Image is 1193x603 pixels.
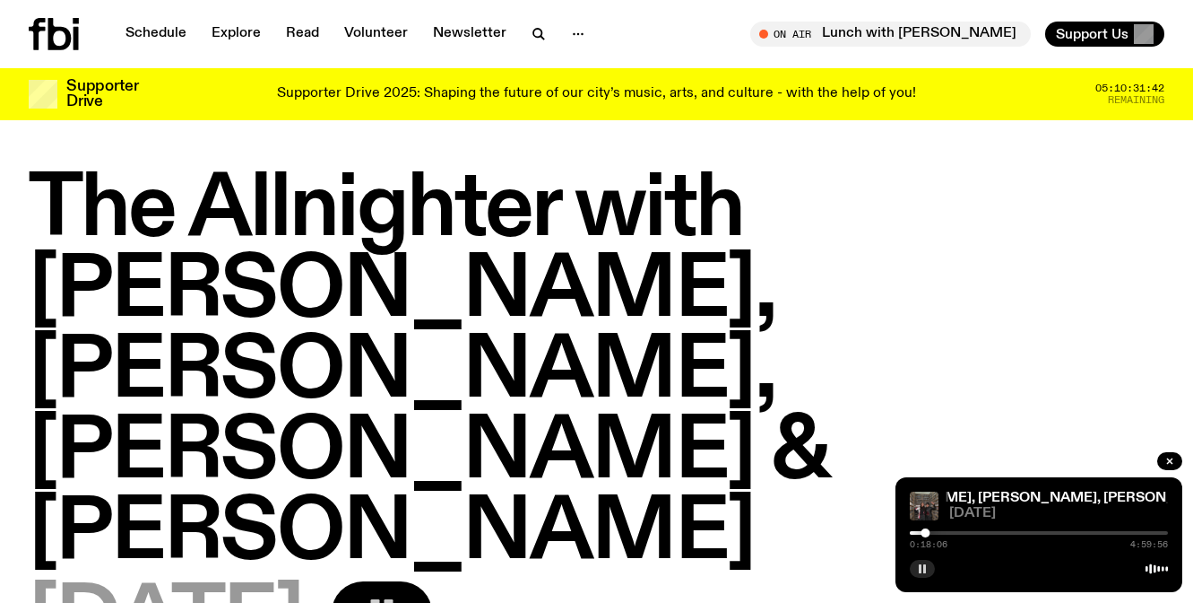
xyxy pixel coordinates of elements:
[1045,22,1164,47] button: Support Us
[422,22,517,47] a: Newsletter
[115,22,197,47] a: Schedule
[1130,540,1168,549] span: 4:59:56
[66,79,138,109] h3: Supporter Drive
[750,22,1031,47] button: On AirLunch with [PERSON_NAME]
[1095,83,1164,93] span: 05:10:31:42
[277,86,916,102] p: Supporter Drive 2025: Shaping the future of our city’s music, arts, and culture - with the help o...
[1108,95,1164,105] span: Remaining
[275,22,330,47] a: Read
[1056,26,1128,42] span: Support Us
[949,507,1168,520] span: [DATE]
[29,170,1164,574] h1: The Allnighter with [PERSON_NAME], [PERSON_NAME], [PERSON_NAME] & [PERSON_NAME]
[333,22,419,47] a: Volunteer
[201,22,272,47] a: Explore
[910,540,947,549] span: 0:18:06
